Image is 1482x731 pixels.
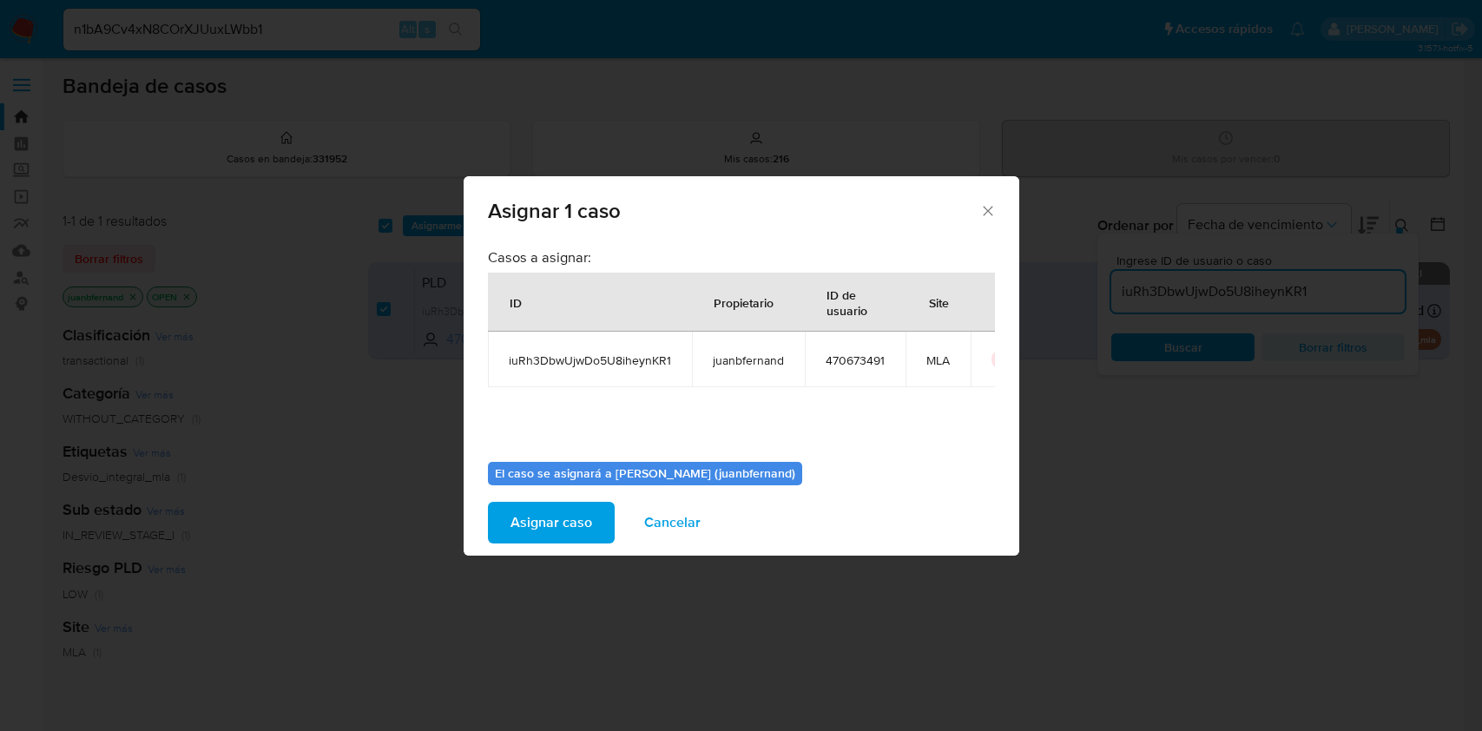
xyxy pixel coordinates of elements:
h3: Casos a asignar: [488,248,995,266]
div: Site [908,281,970,323]
div: Propietario [693,281,794,323]
div: ID [489,281,543,323]
button: Asignar caso [488,502,615,543]
button: Cerrar ventana [979,202,995,218]
span: juanbfernand [713,352,784,368]
span: Asignar 1 caso [488,201,980,221]
span: MLA [926,352,950,368]
span: 470673491 [826,352,885,368]
span: Asignar caso [510,504,592,542]
button: Cancelar [622,502,723,543]
button: icon-button [991,349,1012,370]
b: El caso se asignará a [PERSON_NAME] (juanbfernand) [495,464,795,482]
div: assign-modal [464,176,1019,556]
span: iuRh3DbwUjwDo5U8iheynKR1 [509,352,671,368]
div: ID de usuario [806,273,905,331]
span: Cancelar [644,504,701,542]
